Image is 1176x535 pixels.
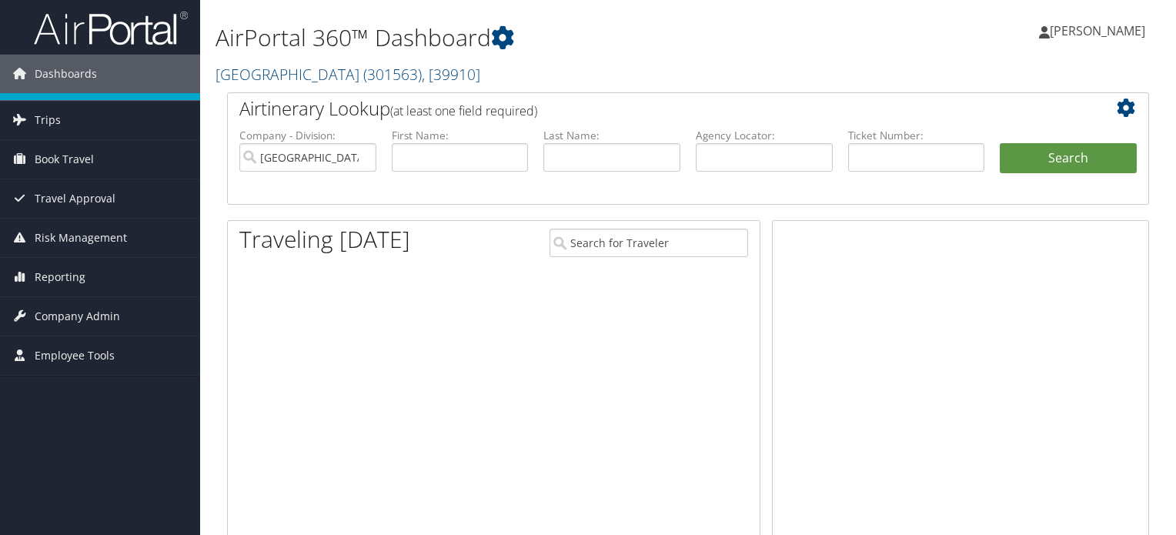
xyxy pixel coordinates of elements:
[35,219,127,257] span: Risk Management
[215,22,846,54] h1: AirPortal 360™ Dashboard
[696,128,833,143] label: Agency Locator:
[390,102,537,119] span: (at least one field required)
[239,223,410,256] h1: Traveling [DATE]
[215,64,480,85] a: [GEOGRAPHIC_DATA]
[35,140,94,179] span: Book Travel
[239,95,1060,122] h2: Airtinerary Lookup
[422,64,480,85] span: , [ 39910 ]
[35,101,61,139] span: Trips
[35,336,115,375] span: Employee Tools
[35,55,97,93] span: Dashboards
[35,179,115,218] span: Travel Approval
[543,128,680,143] label: Last Name:
[34,10,188,46] img: airportal-logo.png
[35,297,120,336] span: Company Admin
[848,128,985,143] label: Ticket Number:
[1000,143,1137,174] button: Search
[1039,8,1161,54] a: [PERSON_NAME]
[1050,22,1145,39] span: [PERSON_NAME]
[392,128,529,143] label: First Name:
[35,258,85,296] span: Reporting
[363,64,422,85] span: ( 301563 )
[239,128,376,143] label: Company - Division:
[550,229,748,257] input: Search for Traveler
